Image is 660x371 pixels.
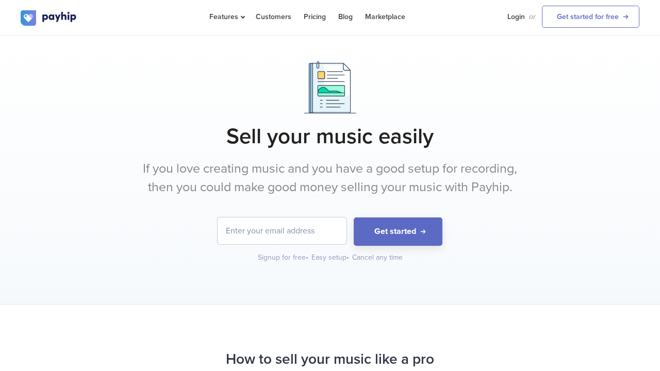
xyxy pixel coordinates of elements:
[346,253,349,262] span: •
[542,6,639,28] a: Get started for free
[354,217,442,246] button: Get started
[306,253,308,262] span: •
[218,217,346,244] input: Enter your email address
[21,10,77,26] img: logo.svg
[21,124,639,149] h1: Sell your music easily
[352,252,403,263] div: Cancel any time
[311,252,350,263] div: Easy setup
[258,252,309,263] div: Signup for free
[137,160,523,196] p: If you love creating music and you have a good setup for recording, then you could make good mone...
[304,61,356,113] img: Documents.png
[209,12,243,21] span: Features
